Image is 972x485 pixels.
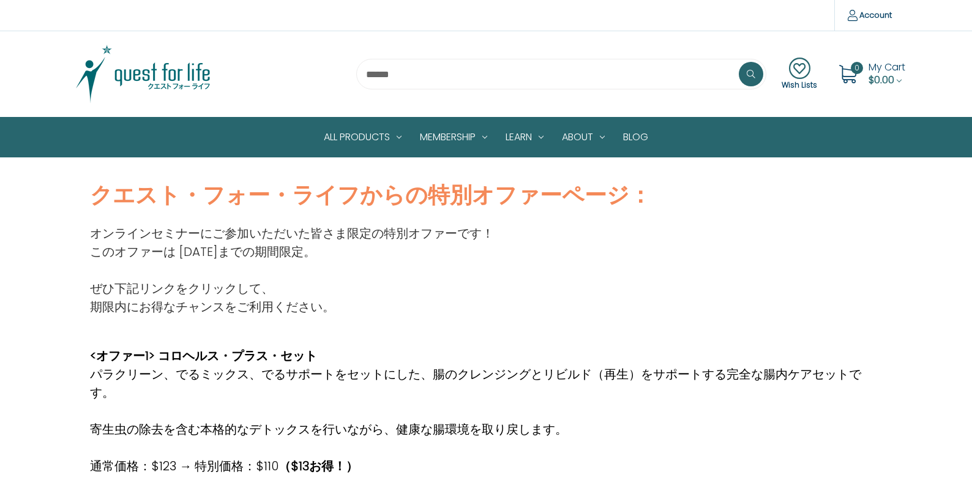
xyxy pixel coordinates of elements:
img: Quest Group [67,43,220,105]
p: ぜひ下記リンクをクリックして、 [90,279,494,298]
strong: クエスト・フォー・ライフからの特別オファーページ： [90,179,651,211]
p: オンラインセミナーにご参加いただいた皆さま限定の特別オファーです！ [90,224,494,242]
a: Blog [614,118,657,157]
span: $0.00 [869,73,894,87]
span: My Cart [869,60,905,74]
p: 通常価格：$123 → 特別価格：$110 [90,457,881,475]
strong: <オファー1> コロヘルス・プラス・セット [90,347,317,364]
a: Cart with 0 items [869,60,905,87]
a: Wish Lists [782,58,817,91]
a: Membership [411,118,496,157]
a: Learn [496,118,553,157]
span: 0 [851,62,863,74]
p: パラクリーン、でるミックス、でるサポートをセットにした、腸のクレンジングとリビルド（再生）をサポートする完全な腸内ケアセットです。 [90,365,881,402]
a: All Products [315,118,411,157]
p: 期限内にお得なチャンスをご利用ください。 [90,298,494,316]
strong: （$13お得！） [279,457,358,475]
p: 寄生虫の除去を含む本格的なデトックスを行いながら、健康な腸環境を取り戻します。 [90,420,881,438]
p: このオファーは [DATE]までの期間限定。 [90,242,494,261]
a: About [553,118,614,157]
